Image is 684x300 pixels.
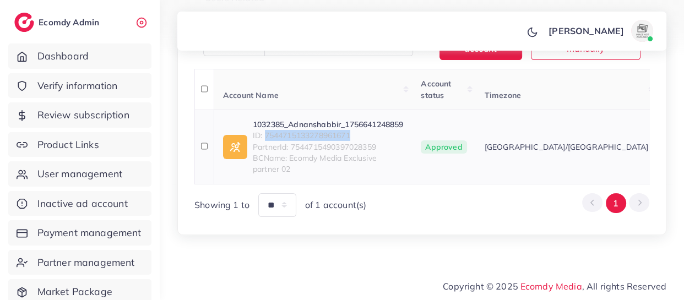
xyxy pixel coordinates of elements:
[194,199,249,211] span: Showing 1 to
[520,281,582,292] a: Ecomdy Media
[37,255,135,270] span: Partner management
[582,280,666,293] span: , All rights Reserved
[37,49,89,63] span: Dashboard
[8,132,151,157] a: Product Links
[8,191,151,216] a: Inactive ad account
[253,119,403,130] a: 1032385_Adnanshabbir_1756641248859
[8,102,151,128] a: Review subscription
[549,24,624,37] p: [PERSON_NAME]
[305,199,366,211] span: of 1 account(s)
[39,17,102,28] h2: Ecomdy Admin
[8,73,151,99] a: Verify information
[631,20,653,42] img: avatar
[37,197,128,211] span: Inactive ad account
[582,193,649,214] ul: Pagination
[421,79,451,100] span: Account status
[8,161,151,187] a: User management
[253,152,403,175] span: BCName: Ecomdy Media Exclusive partner 02
[37,285,112,299] span: Market Package
[223,135,247,159] img: ic-ad-info.7fc67b75.svg
[8,220,151,246] a: Payment management
[37,138,99,152] span: Product Links
[14,13,34,32] img: logo
[485,90,521,100] span: Timezone
[542,20,658,42] a: [PERSON_NAME]avatar
[37,79,118,93] span: Verify information
[421,140,466,154] span: Approved
[37,226,142,240] span: Payment management
[37,108,129,122] span: Review subscription
[223,90,279,100] span: Account Name
[253,141,403,152] span: PartnerId: 7544715490397028359
[606,193,626,214] button: Go to page 1
[8,250,151,275] a: Partner management
[37,167,122,181] span: User management
[253,130,403,141] span: ID: 7544715133278961671
[443,280,666,293] span: Copyright © 2025
[14,13,102,32] a: logoEcomdy Admin
[485,141,649,152] span: [GEOGRAPHIC_DATA]/[GEOGRAPHIC_DATA]
[8,43,151,69] a: Dashboard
